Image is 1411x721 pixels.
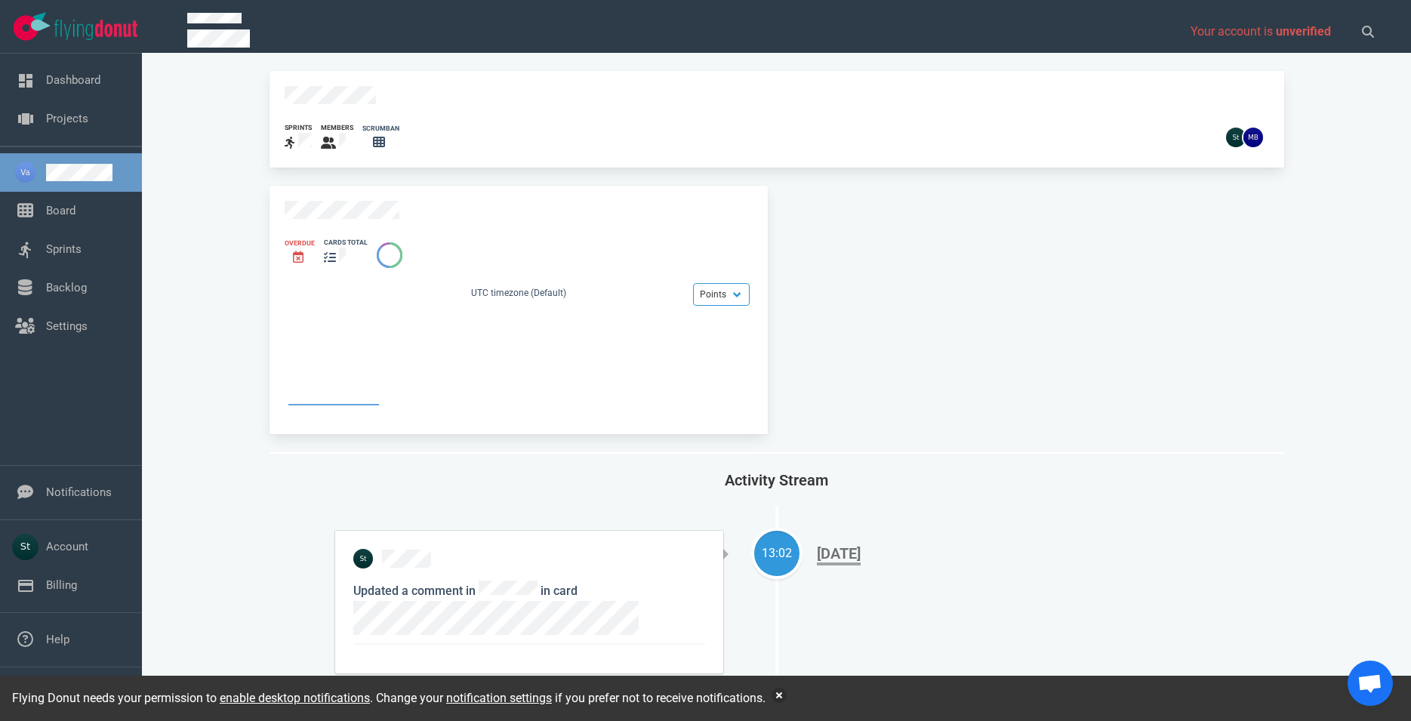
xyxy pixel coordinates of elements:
div: 13:02 [754,544,799,562]
a: Help [46,633,69,646]
a: Notifications [46,485,112,499]
img: 26 [353,549,373,568]
div: UTC timezone (Default) [285,286,753,303]
div: [DATE] [817,544,861,565]
a: Account [46,540,88,553]
a: Dashboard [46,73,100,87]
img: 26 [1243,128,1263,147]
span: unverified [1276,24,1331,39]
span: Your account is [1191,24,1331,39]
span: in card [353,584,639,637]
span: Flying Donut needs your permission to [12,691,370,705]
a: notification settings [446,691,552,705]
a: members [321,123,353,153]
div: Overdue [285,239,315,248]
span: Activity Stream [725,471,828,489]
div: cards total [324,238,368,248]
a: Open chat [1348,661,1393,706]
p: Updated a comment in [353,581,706,655]
a: Backlog [46,281,87,294]
a: sprints [285,123,312,153]
a: Projects [46,112,88,125]
a: Settings [46,319,88,333]
div: sprints [285,123,312,133]
img: 26 [1226,128,1246,147]
a: Sprints [46,242,82,256]
a: Billing [46,578,77,592]
span: . Change your if you prefer not to receive notifications. [370,691,766,705]
div: members [321,123,353,133]
img: Flying Donut text logo [54,20,137,40]
div: scrumban [362,124,399,134]
a: Board [46,204,75,217]
a: enable desktop notifications [220,691,370,705]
